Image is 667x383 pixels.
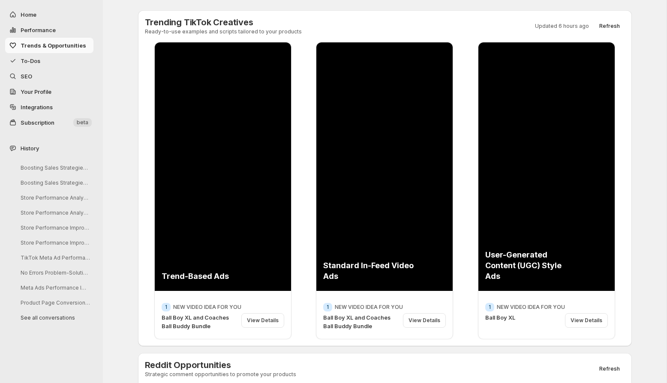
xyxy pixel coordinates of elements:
[485,249,578,281] div: User-Generated Content (UGC) Style Ads
[21,104,53,111] span: Integrations
[535,23,589,30] p: Updated 6 hours ago
[14,176,95,189] button: Boosting Sales Strategies Discussion
[599,365,620,372] span: Refresh
[5,7,93,22] button: Home
[154,42,291,339] div: View details for Ball Boy XL and Coaches Ball Buddy Bundle
[14,236,95,249] button: Store Performance Improvement Analysis
[497,304,565,311] p: NEW VIDEO IDEA FOR YOU
[145,17,302,27] h3: Trending TikTok Creatives
[14,251,95,264] button: TikTok Meta Ad Performance Analysis
[323,313,400,330] p: Ball Boy XL and Coaches Ball Buddy Bundle
[14,221,95,234] button: Store Performance Improvement Strategy
[154,40,292,293] iframe: TikTok Video
[145,371,296,378] p: Strategic comment opportunities to promote your products
[594,363,625,375] button: Refresh
[489,304,491,311] span: 1
[21,119,54,126] span: Subscription
[21,42,86,49] span: Trends & Opportunities
[165,304,167,311] span: 1
[21,57,40,64] span: To-Dos
[599,23,620,30] span: Refresh
[21,88,51,95] span: Your Profile
[5,22,93,38] button: Performance
[485,313,562,322] p: Ball Boy XL
[21,144,39,153] span: History
[316,40,454,293] iframe: TikTok Video
[21,27,56,33] span: Performance
[5,84,93,99] a: Your Profile
[327,304,329,311] span: 1
[241,313,284,328] div: View Details
[14,296,95,309] button: Product Page Conversion Improvement
[478,42,615,339] div: View details for Ball Boy XL
[14,161,95,174] button: Boosting Sales Strategies Discussion
[323,260,416,281] div: Standard In-Feed Video Ads
[21,11,36,18] span: Home
[594,20,625,32] button: Refresh
[478,40,615,293] iframe: TikTok Video
[403,313,446,328] div: View Details
[145,360,296,370] h3: Reddit Opportunities
[14,311,95,324] button: See all conversations
[173,304,241,311] p: NEW VIDEO IDEA FOR YOU
[5,53,93,69] button: To-Dos
[5,38,93,53] button: Trends & Opportunities
[565,313,608,328] div: View Details
[5,99,93,115] a: Integrations
[162,313,238,330] p: Ball Boy XL and Coaches Ball Buddy Bundle
[5,115,93,130] button: Subscription
[14,191,95,204] button: Store Performance Analysis and Recommendations
[145,28,302,35] p: Ready-to-use examples and scripts tailored to your products
[14,206,95,219] button: Store Performance Analysis and Recommendations
[162,271,254,281] div: Trend-Based Ads
[14,281,95,294] button: Meta Ads Performance Improvement
[5,69,93,84] a: SEO
[335,304,403,311] p: NEW VIDEO IDEA FOR YOU
[77,119,88,126] span: beta
[21,73,32,80] span: SEO
[316,42,453,339] div: View details for Ball Boy XL and Coaches Ball Buddy Bundle
[14,266,95,279] button: No Errors Problem-Solution Ad Creatives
